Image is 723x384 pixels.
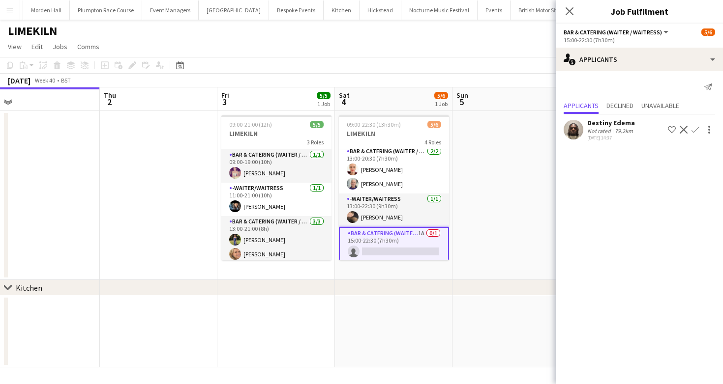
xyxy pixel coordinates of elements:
[61,77,71,84] div: BST
[434,92,448,99] span: 5/6
[347,121,401,128] span: 09:00-22:30 (13h30m)
[339,193,449,227] app-card-role: -Waiter/Waitress1/113:00-22:30 (9h30m)[PERSON_NAME]
[221,115,331,260] app-job-card: 09:00-21:00 (12h)5/5LIMEKILN3 RolesBar & Catering (Waiter / waitress)1/109:00-19:00 (10h)[PERSON_...
[556,5,723,18] h3: Job Fulfilment
[339,91,350,100] span: Sat
[8,42,22,51] span: View
[564,28,670,36] button: Bar & Catering (Waiter / waitress)
[32,77,57,84] span: Week 40
[70,0,142,20] button: Plumpton Race Course
[606,102,633,109] span: Declined
[324,0,360,20] button: Kitchen
[337,96,350,108] span: 4
[31,42,43,51] span: Edit
[221,149,331,183] app-card-role: Bar & Catering (Waiter / waitress)1/109:00-19:00 (10h)[PERSON_NAME]
[339,227,449,262] app-card-role: Bar & Catering (Waiter / waitress)1A0/115:00-22:30 (7h30m)
[53,42,67,51] span: Jobs
[269,0,324,20] button: Bespoke Events
[8,76,30,85] div: [DATE]
[220,96,229,108] span: 3
[424,138,441,146] span: 4 Roles
[317,100,330,108] div: 1 Job
[641,102,679,109] span: Unavailable
[221,129,331,138] h3: LIMEKILN
[587,135,635,141] div: [DATE] 14:37
[199,0,269,20] button: [GEOGRAPHIC_DATA]
[455,96,468,108] span: 5
[4,40,26,53] a: View
[28,40,47,53] a: Edit
[564,36,715,44] div: 15:00-22:30 (7h30m)
[104,91,116,100] span: Thu
[142,0,199,20] button: Event Managers
[23,0,70,20] button: Morden Hall
[73,40,103,53] a: Comms
[221,91,229,100] span: Fri
[427,121,441,128] span: 5/6
[587,127,613,135] div: Not rated
[221,183,331,216] app-card-role: -Waiter/Waitress1/111:00-21:00 (10h)[PERSON_NAME]
[317,92,331,99] span: 5/5
[16,283,42,293] div: Kitchen
[221,216,331,278] app-card-role: Bar & Catering (Waiter / waitress)3/313:00-21:00 (8h)[PERSON_NAME][PERSON_NAME]
[435,100,448,108] div: 1 Job
[360,0,401,20] button: Hickstead
[564,28,662,36] span: Bar & Catering (Waiter / waitress)
[8,24,57,38] h1: LIMEKILN
[613,127,635,135] div: 79.2km
[456,91,468,100] span: Sun
[587,118,635,127] div: Destiny Edema
[229,121,272,128] span: 09:00-21:00 (12h)
[310,121,324,128] span: 5/5
[339,115,449,260] app-job-card: 09:00-22:30 (13h30m)5/6LIMEKILN4 Roles[PERSON_NAME][PERSON_NAME]Bar & Catering (Waiter / waitress...
[556,48,723,71] div: Applicants
[307,138,324,146] span: 3 Roles
[49,40,71,53] a: Jobs
[478,0,511,20] button: Events
[701,28,715,36] span: 5/6
[564,102,599,109] span: Applicants
[339,146,449,193] app-card-role: Bar & Catering (Waiter / waitress)2/213:00-20:30 (7h30m)[PERSON_NAME][PERSON_NAME]
[77,42,99,51] span: Comms
[511,0,573,20] button: British Motor Show
[102,96,116,108] span: 2
[339,129,449,138] h3: LIMEKILN
[401,0,478,20] button: Nocturne Music Festival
